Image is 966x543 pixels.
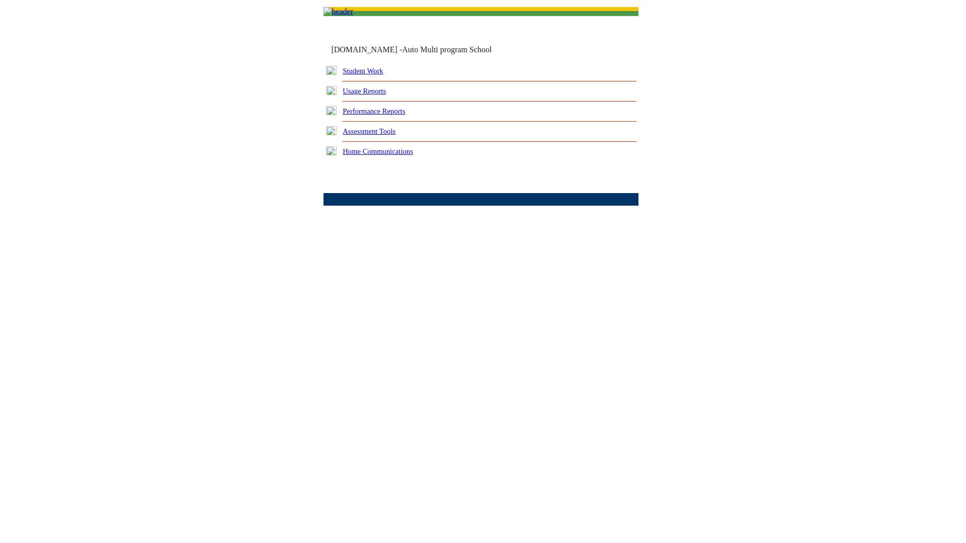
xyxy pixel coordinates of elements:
[402,45,492,54] nobr: Auto Multi program School
[324,7,353,16] img: header
[343,127,395,135] a: Assessment Tools
[326,66,337,75] img: plus.gif
[326,126,337,135] img: plus.gif
[326,146,337,155] img: plus.gif
[326,106,337,115] img: plus.gif
[343,147,413,155] a: Home Communications
[326,86,337,95] img: plus.gif
[331,45,516,54] td: [DOMAIN_NAME] -
[343,67,383,75] a: Student Work
[343,107,405,115] a: Performance Reports
[343,87,386,95] a: Usage Reports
